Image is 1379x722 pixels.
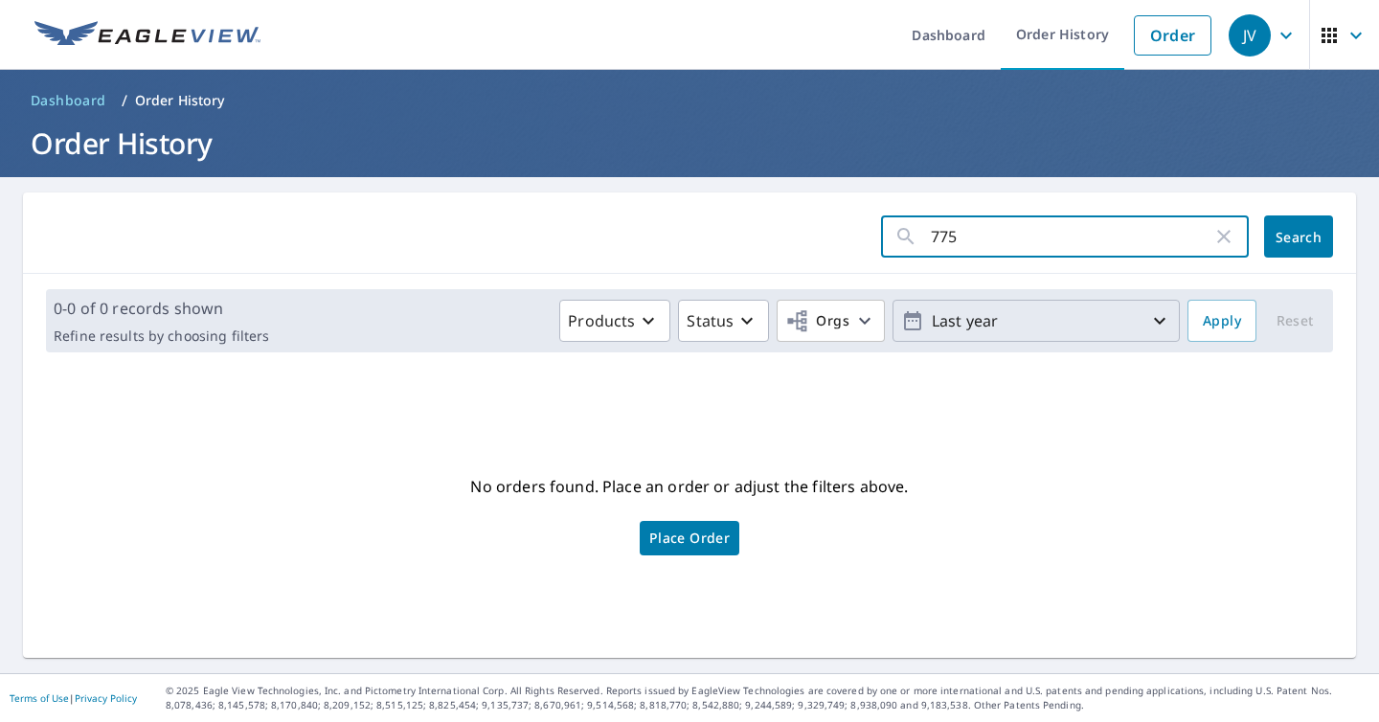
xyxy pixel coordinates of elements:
button: Status [678,300,769,342]
span: Search [1279,228,1318,246]
span: Apply [1203,309,1241,333]
button: Search [1264,215,1333,258]
a: Terms of Use [10,691,69,705]
p: Order History [135,91,225,110]
p: © 2025 Eagle View Technologies, Inc. and Pictometry International Corp. All Rights Reserved. Repo... [166,684,1369,712]
h1: Order History [23,124,1356,163]
p: Refine results by choosing filters [54,327,269,345]
img: EV Logo [34,21,260,50]
li: / [122,89,127,112]
button: Orgs [777,300,885,342]
p: Products [568,309,635,332]
button: Products [559,300,670,342]
p: | [10,692,137,704]
nav: breadcrumb [23,85,1356,116]
button: Apply [1187,300,1256,342]
span: Orgs [785,309,849,333]
input: Address, Report #, Claim ID, etc. [931,210,1212,263]
p: Last year [924,305,1148,338]
a: Order [1134,15,1211,56]
p: Status [687,309,734,332]
a: Privacy Policy [75,691,137,705]
a: Place Order [640,521,739,555]
div: JV [1229,14,1271,56]
p: 0-0 of 0 records shown [54,297,269,320]
button: Last year [893,300,1180,342]
p: No orders found. Place an order or adjust the filters above. [470,471,908,502]
a: Dashboard [23,85,114,116]
span: Dashboard [31,91,106,110]
span: Place Order [649,533,730,543]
